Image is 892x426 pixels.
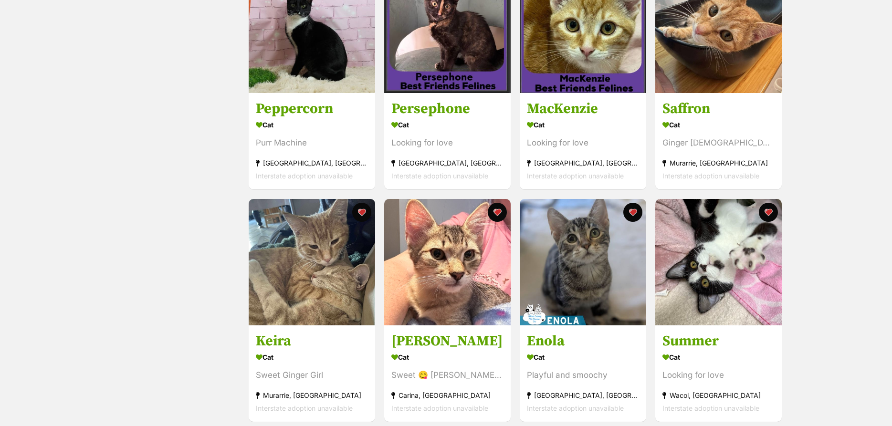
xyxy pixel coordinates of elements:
div: [GEOGRAPHIC_DATA], [GEOGRAPHIC_DATA] [256,157,368,170]
span: Interstate adoption unavailable [662,172,759,180]
h3: Enola [527,332,639,350]
button: favourite [352,203,371,222]
div: Carina, [GEOGRAPHIC_DATA] [391,389,504,402]
h3: MacKenzie [527,100,639,118]
span: Interstate adoption unavailable [391,172,488,180]
a: Saffron Cat Ginger [DEMOGRAPHIC_DATA] Beauty Murarrie, [GEOGRAPHIC_DATA] Interstate adoption unav... [655,93,782,190]
div: Looking for love [391,137,504,150]
div: Cat [527,118,639,132]
span: Interstate adoption unavailable [662,404,759,412]
span: Interstate adoption unavailable [527,172,624,180]
button: favourite [488,203,507,222]
div: Playful and smoochy [527,369,639,382]
h3: [PERSON_NAME] [391,332,504,350]
span: Interstate adoption unavailable [391,404,488,412]
a: Peppercorn Cat Purr Machine [GEOGRAPHIC_DATA], [GEOGRAPHIC_DATA] Interstate adoption unavailable ... [249,93,375,190]
div: Cat [391,350,504,364]
span: Interstate adoption unavailable [256,404,353,412]
div: Sweet Ginger Girl [256,369,368,382]
span: Interstate adoption unavailable [527,404,624,412]
h3: Persephone [391,100,504,118]
button: favourite [623,203,642,222]
span: Interstate adoption unavailable [256,172,353,180]
h3: Summer [662,332,775,350]
a: [PERSON_NAME] Cat Sweet 😋 [PERSON_NAME] loves cuddle Carina, [GEOGRAPHIC_DATA] Interstate adoptio... [384,325,511,422]
div: [GEOGRAPHIC_DATA], [GEOGRAPHIC_DATA] [391,157,504,170]
a: Summer Cat Looking for love Wacol, [GEOGRAPHIC_DATA] Interstate adoption unavailable favourite [655,325,782,422]
div: Cat [391,118,504,132]
div: Cat [662,350,775,364]
img: Summer [655,199,782,325]
a: MacKenzie Cat Looking for love [GEOGRAPHIC_DATA], [GEOGRAPHIC_DATA] Interstate adoption unavailab... [520,93,646,190]
div: Cat [527,350,639,364]
div: Murarrie, [GEOGRAPHIC_DATA] [256,389,368,402]
div: Sweet 😋 [PERSON_NAME] loves cuddle [391,369,504,382]
h3: Saffron [662,100,775,118]
a: Persephone Cat Looking for love [GEOGRAPHIC_DATA], [GEOGRAPHIC_DATA] Interstate adoption unavaila... [384,93,511,190]
div: Looking for love [662,369,775,382]
img: Keira [249,199,375,325]
div: Purr Machine [256,137,368,150]
a: Keira Cat Sweet Ginger Girl Murarrie, [GEOGRAPHIC_DATA] Interstate adoption unavailable favourite [249,325,375,422]
div: Wacol, [GEOGRAPHIC_DATA] [662,389,775,402]
div: Cat [662,118,775,132]
div: Cat [256,118,368,132]
div: [GEOGRAPHIC_DATA], [GEOGRAPHIC_DATA] [527,157,639,170]
button: favourite [759,203,778,222]
img: Zoe [384,199,511,325]
a: Enola Cat Playful and smoochy [GEOGRAPHIC_DATA], [GEOGRAPHIC_DATA] Interstate adoption unavailabl... [520,325,646,422]
div: Cat [256,350,368,364]
div: Murarrie, [GEOGRAPHIC_DATA] [662,157,775,170]
h3: Keira [256,332,368,350]
img: Enola [520,199,646,325]
div: Looking for love [527,137,639,150]
h3: Peppercorn [256,100,368,118]
div: [GEOGRAPHIC_DATA], [GEOGRAPHIC_DATA] [527,389,639,402]
div: Ginger [DEMOGRAPHIC_DATA] Beauty [662,137,775,150]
